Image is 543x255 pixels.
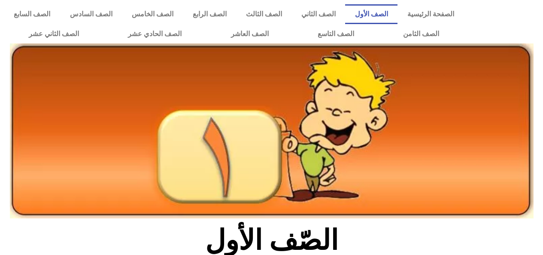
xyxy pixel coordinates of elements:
[206,24,293,44] a: الصف العاشر
[345,4,397,24] a: الصف الأول
[397,4,464,24] a: الصفحة الرئيسية
[60,4,122,24] a: الصف السادس
[379,24,464,44] a: الصف الثامن
[293,24,379,44] a: الصف التاسع
[103,24,206,44] a: الصف الحادي عشر
[183,4,236,24] a: الصف الرابع
[122,4,183,24] a: الصف الخامس
[236,4,291,24] a: الصف الثالث
[4,24,103,44] a: الصف الثاني عشر
[291,4,345,24] a: الصف الثاني
[4,4,60,24] a: الصف السابع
